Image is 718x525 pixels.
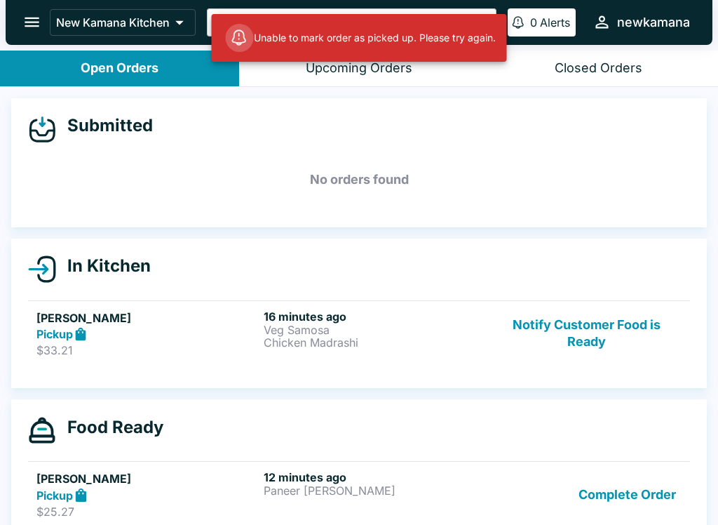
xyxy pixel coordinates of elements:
[36,343,258,357] p: $33.21
[50,9,196,36] button: New Kamana Kitchen
[540,15,570,29] p: Alerts
[36,470,258,487] h5: [PERSON_NAME]
[264,324,485,336] p: Veg Samosa
[28,300,690,366] a: [PERSON_NAME]Pickup$33.2116 minutes agoVeg SamosaChicken MadrashiNotify Customer Food is Ready
[264,336,485,349] p: Chicken Madrashi
[492,310,682,358] button: Notify Customer Food is Ready
[530,15,537,29] p: 0
[264,310,485,324] h6: 16 minutes ago
[14,4,50,40] button: open drawer
[28,154,690,205] h5: No orders found
[36,505,258,519] p: $25.27
[36,489,73,503] strong: Pickup
[56,417,163,438] h4: Food Ready
[306,60,412,77] div: Upcoming Orders
[56,255,151,277] h4: In Kitchen
[36,327,73,341] strong: Pickup
[555,60,642,77] div: Closed Orders
[226,18,496,58] div: Unable to mark order as picked up. Please try again.
[81,60,158,77] div: Open Orders
[573,470,682,519] button: Complete Order
[264,484,485,497] p: Paneer [PERSON_NAME]
[56,15,170,29] p: New Kamana Kitchen
[587,7,696,37] button: newkamana
[617,14,690,31] div: newkamana
[264,470,485,484] h6: 12 minutes ago
[36,310,258,326] h5: [PERSON_NAME]
[56,115,153,136] h4: Submitted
